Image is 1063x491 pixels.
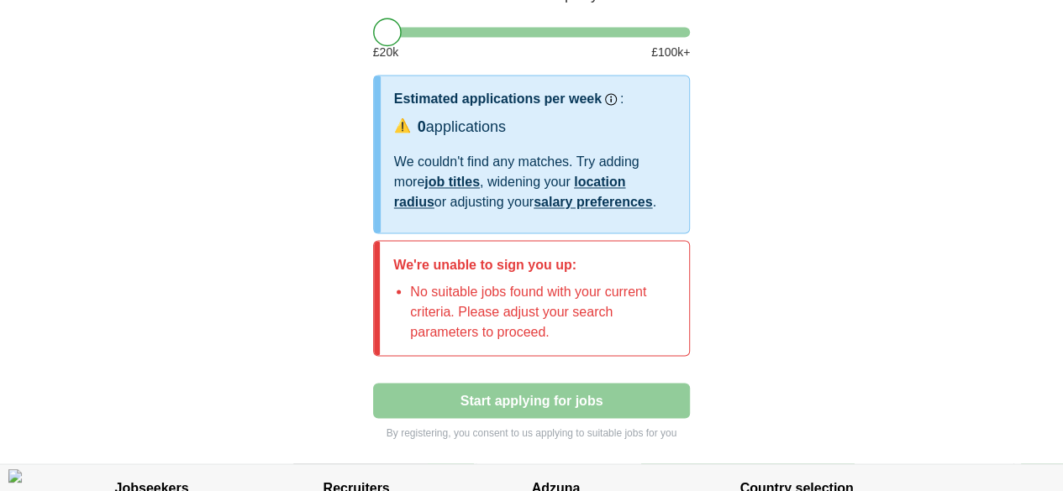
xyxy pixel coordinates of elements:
[424,175,480,189] a: job titles
[373,425,691,440] p: By registering, you consent to us applying to suitable jobs for you
[418,116,506,138] div: applications
[373,383,691,418] button: Start applying for jobs
[394,116,411,136] span: ⚠️
[394,89,602,109] h3: Estimated applications per week
[620,89,624,109] h3: :
[8,469,22,483] div: Cookie consent button
[394,152,676,212] div: We couldn't find any matches. Try adding more , widening your or adjusting your .
[410,281,676,342] li: No suitable jobs found with your current criteria. Please adjust your search parameters to proceed.
[418,118,426,135] span: 0
[393,254,676,274] p: We're unable to sign you up:
[534,195,652,209] a: salary preferences
[8,469,22,483] img: Cookie%20settings
[373,44,398,61] span: £ 20 k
